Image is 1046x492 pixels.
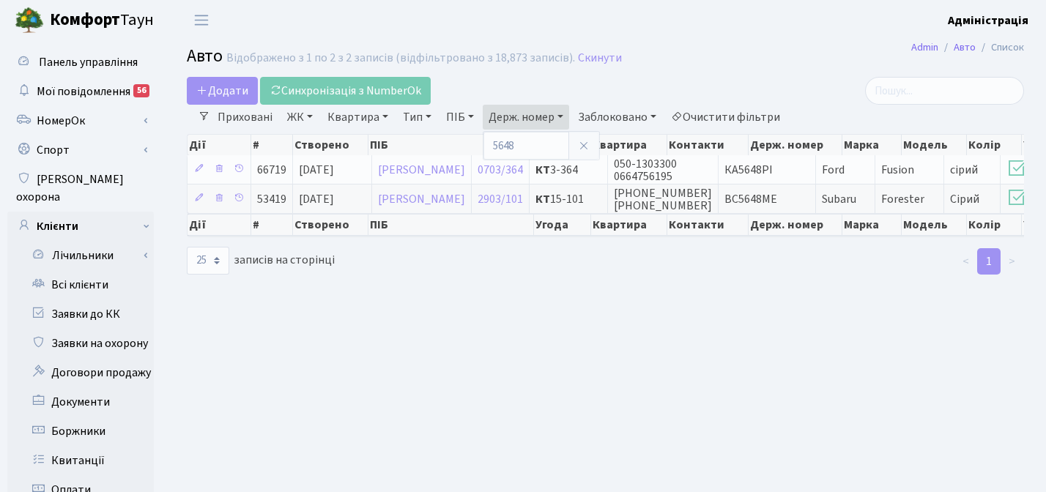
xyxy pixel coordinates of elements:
label: записів на сторінці [187,247,335,275]
th: Створено [293,214,368,236]
th: Модель [902,135,968,155]
span: 3-364 [535,164,601,176]
a: Лічильники [17,241,154,270]
span: 15-101 [535,193,601,205]
a: Договори продажу [7,358,154,387]
span: 53419 [257,191,286,207]
input: Пошук... [865,77,1024,105]
b: Комфорт [50,8,120,31]
span: Fusion [881,162,914,178]
div: Відображено з 1 по 2 з 2 записів (відфільтровано з 18,873 записів). [226,51,575,65]
button: Переключити навігацію [183,8,220,32]
img: logo.png [15,6,44,35]
th: Марка [842,135,901,155]
th: # [251,214,293,236]
a: Боржники [7,417,154,446]
th: Дії [188,214,251,236]
span: Forester [881,191,924,207]
span: Таун [50,8,154,33]
a: Заблоковано [572,105,662,130]
a: 0703/364 [478,162,523,178]
a: Спорт [7,135,154,165]
span: 66719 [257,162,286,178]
th: Контакти [667,135,749,155]
a: Квартира [322,105,394,130]
th: Контакти [667,214,749,236]
span: Додати [196,83,248,99]
a: Клієнти [7,212,154,241]
a: Приховані [212,105,278,130]
b: КТ [535,162,550,178]
th: Квартира [591,214,667,236]
a: Квитанції [7,446,154,475]
span: Сірий [950,191,979,207]
a: Заявки до КК [7,299,154,329]
th: ПІБ [368,214,534,236]
span: [PHONE_NUMBER] [PHONE_NUMBER] [614,185,712,214]
a: [PERSON_NAME] [378,191,465,207]
a: Очистити фільтри [665,105,786,130]
a: [PERSON_NAME] [378,162,465,178]
b: КТ [535,191,550,207]
a: Держ. номер [483,105,569,130]
a: [PERSON_NAME] охорона [7,165,154,212]
a: Тип [397,105,437,130]
span: Авто [187,43,223,69]
a: Скинути [578,51,622,65]
th: Марка [842,214,901,236]
span: Ford [822,162,845,178]
th: Колір [967,214,1021,236]
span: Subaru [822,191,856,207]
th: Колір [967,135,1021,155]
a: 1 [977,248,1001,275]
a: Додати [187,77,258,105]
th: Держ. номер [749,135,842,155]
a: Авто [954,40,976,55]
span: [DATE] [299,191,334,207]
a: Панель управління [7,48,154,77]
a: Синхронізація з NumberOk [260,77,431,105]
a: ЖК [281,105,319,130]
li: Список [976,40,1024,56]
th: Держ. номер [749,214,842,236]
a: Заявки на охорону [7,329,154,358]
select: записів на сторінці [187,247,229,275]
a: Всі клієнти [7,270,154,299]
span: Панель управління [39,54,138,70]
div: 56 [133,84,149,97]
span: 050-1303300 0664756195 [614,156,677,184]
a: Адміністрація [948,12,1028,29]
span: Мої повідомлення [37,83,130,100]
span: сірий [950,162,978,178]
th: # [251,135,293,155]
a: Мої повідомлення56 [7,77,154,106]
th: Дії [188,135,251,155]
th: ПІБ [368,135,534,155]
a: 2903/101 [478,191,523,207]
span: КА5648РІ [724,162,773,178]
a: ПІБ [440,105,480,130]
span: ВС5648МЕ [724,191,777,207]
th: Модель [902,214,968,236]
nav: breadcrumb [889,32,1046,63]
span: [DATE] [299,162,334,178]
a: НомерОк [7,106,154,135]
a: Документи [7,387,154,417]
th: Створено [293,135,368,155]
a: Admin [911,40,938,55]
th: Угода [534,214,591,236]
th: Квартира [591,135,667,155]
